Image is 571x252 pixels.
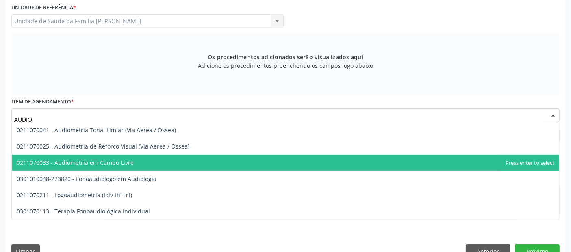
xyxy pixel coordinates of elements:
[17,207,150,215] span: 0301070113 - Terapia Fonoaudiológica Individual
[17,191,132,199] span: 0211070211 - Logoaudiometria (Ldv-Irf-Lrf)
[17,126,176,134] span: 0211070041 - Audiometria Tonal Limiar (Via Aerea / Ossea)
[17,159,134,166] span: 0211070033 - Audiometria em Campo Livre
[11,2,76,14] label: Unidade de referência
[17,142,189,150] span: 0211070025 - Audiometria de Reforco Visual (Via Aerea / Ossea)
[11,96,74,108] label: Item de agendamento
[14,111,543,127] input: Buscar por procedimento
[208,53,363,61] span: Os procedimentos adicionados serão visualizados aqui
[17,175,156,183] span: 0301010048-223820 - Fonoaudiólogo em Audiologia
[198,61,373,70] span: Adicione os procedimentos preenchendo os campos logo abaixo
